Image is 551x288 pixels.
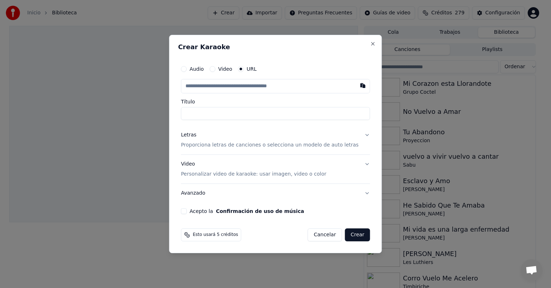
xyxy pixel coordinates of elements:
label: Audio [189,66,204,71]
button: Cancelar [308,228,342,241]
span: Esto usará 5 créditos [193,232,238,238]
button: VideoPersonalizar video de karaoke: usar imagen, video o color [181,155,370,184]
button: Crear [345,228,370,241]
div: Letras [181,131,196,139]
button: LetrasProporciona letras de canciones o selecciona un modelo de auto letras [181,126,370,154]
label: Título [181,99,370,104]
label: Acepto la [189,209,304,214]
button: Avanzado [181,184,370,203]
label: Video [218,66,232,71]
button: Acepto la [216,209,304,214]
label: URL [246,66,256,71]
div: Video [181,161,326,178]
p: Proporciona letras de canciones o selecciona un modelo de auto letras [181,141,358,149]
p: Personalizar video de karaoke: usar imagen, video o color [181,171,326,178]
h2: Crear Karaoke [178,44,373,50]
